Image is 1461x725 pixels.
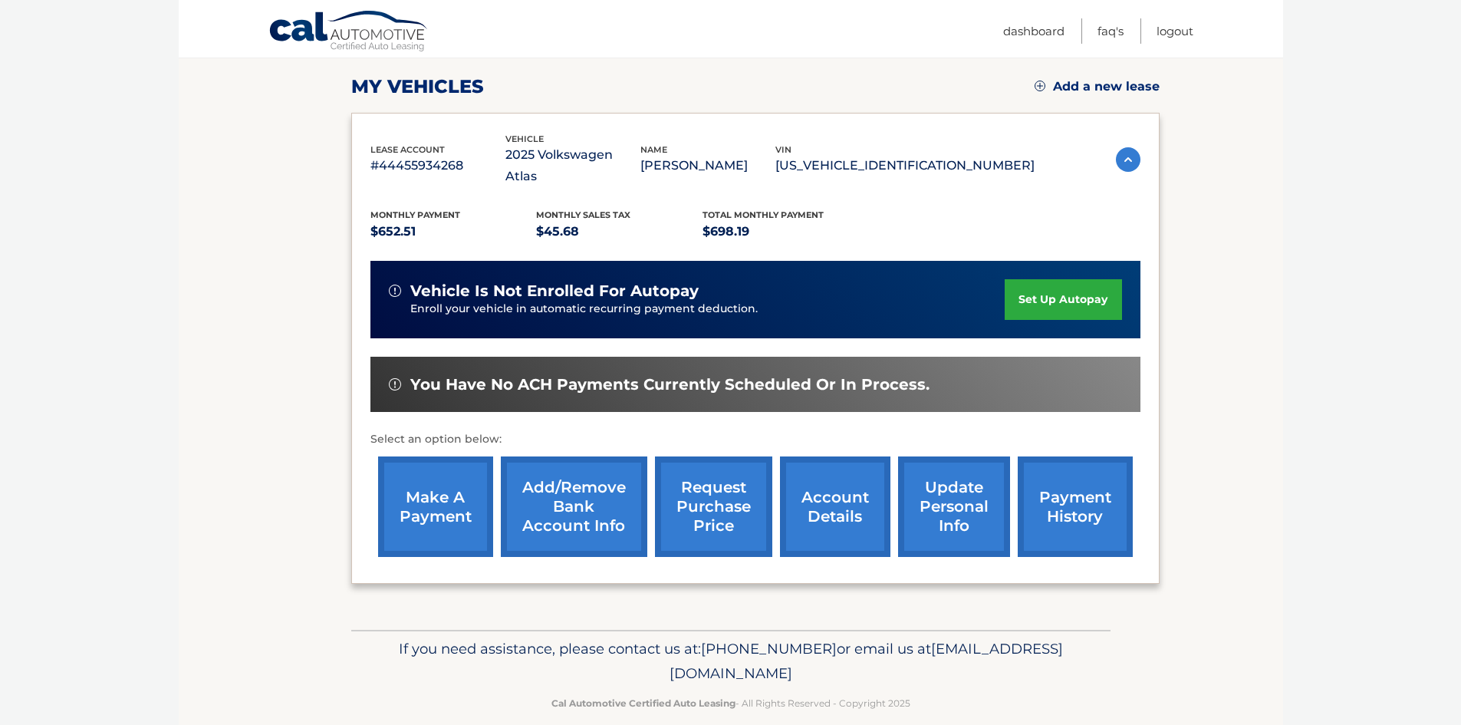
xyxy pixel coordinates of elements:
[370,155,505,176] p: #44455934268
[1018,456,1133,557] a: payment history
[703,209,824,220] span: Total Monthly Payment
[1157,18,1193,44] a: Logout
[501,456,647,557] a: Add/Remove bank account info
[1005,279,1121,320] a: set up autopay
[505,133,544,144] span: vehicle
[898,456,1010,557] a: update personal info
[551,697,735,709] strong: Cal Automotive Certified Auto Leasing
[1097,18,1124,44] a: FAQ's
[389,285,401,297] img: alert-white.svg
[370,430,1140,449] p: Select an option below:
[370,209,460,220] span: Monthly Payment
[268,10,429,54] a: Cal Automotive
[536,209,630,220] span: Monthly sales Tax
[370,144,445,155] span: lease account
[505,144,640,187] p: 2025 Volkswagen Atlas
[351,75,484,98] h2: my vehicles
[640,155,775,176] p: [PERSON_NAME]
[780,456,890,557] a: account details
[670,640,1063,682] span: [EMAIL_ADDRESS][DOMAIN_NAME]
[361,695,1101,711] p: - All Rights Reserved - Copyright 2025
[361,637,1101,686] p: If you need assistance, please contact us at: or email us at
[640,144,667,155] span: name
[1035,81,1045,91] img: add.svg
[389,378,401,391] img: alert-white.svg
[410,375,930,394] span: You have no ACH payments currently scheduled or in process.
[1003,18,1064,44] a: Dashboard
[410,301,1005,318] p: Enroll your vehicle in automatic recurring payment deduction.
[775,144,791,155] span: vin
[655,456,772,557] a: request purchase price
[370,221,537,242] p: $652.51
[701,640,837,657] span: [PHONE_NUMBER]
[378,456,493,557] a: make a payment
[775,155,1035,176] p: [US_VEHICLE_IDENTIFICATION_NUMBER]
[703,221,869,242] p: $698.19
[1116,147,1140,172] img: accordion-active.svg
[536,221,703,242] p: $45.68
[410,282,699,301] span: vehicle is not enrolled for autopay
[1035,79,1160,94] a: Add a new lease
